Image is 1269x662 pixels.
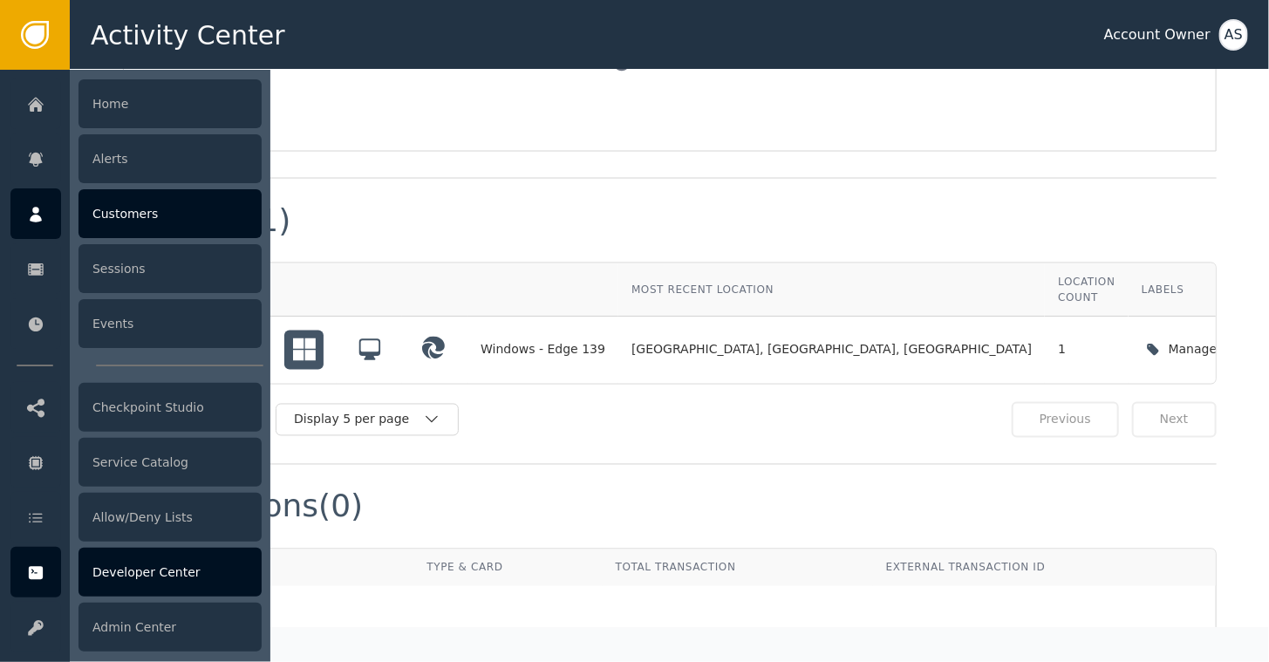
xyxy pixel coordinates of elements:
[873,549,1216,586] th: External Transaction ID
[294,411,423,429] div: Display 5 per page
[78,493,262,542] div: Allow/Deny Lists
[78,603,262,652] div: Admin Center
[1058,341,1115,359] div: 1
[10,602,262,652] a: Admin Center
[10,188,262,239] a: Customers
[10,382,262,433] a: Checkpoint Studio
[78,134,262,183] div: Alerts
[481,341,605,359] div: Windows - Edge 139
[276,404,459,436] button: Display 5 per page
[78,79,262,128] div: Home
[1104,24,1211,45] div: Account Owner
[78,299,262,348] div: Events
[1219,19,1248,51] button: AS
[78,438,262,487] div: Service Catalog
[10,243,262,294] a: Sessions
[10,492,262,543] a: Allow/Deny Lists
[10,78,262,129] a: Home
[413,549,602,586] th: Type & Card
[10,437,262,488] a: Service Catalog
[91,16,285,55] span: Activity Center
[78,548,262,597] div: Developer Center
[1045,263,1128,317] th: Location Count
[603,549,873,586] th: Total Transaction
[631,341,1032,359] span: [GEOGRAPHIC_DATA], [GEOGRAPHIC_DATA], [GEOGRAPHIC_DATA]
[10,133,262,184] a: Alerts
[10,547,262,597] a: Developer Center
[78,189,262,238] div: Customers
[10,298,262,349] a: Events
[78,244,262,293] div: Sessions
[618,263,1045,317] th: Most Recent Location
[78,383,262,432] div: Checkpoint Studio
